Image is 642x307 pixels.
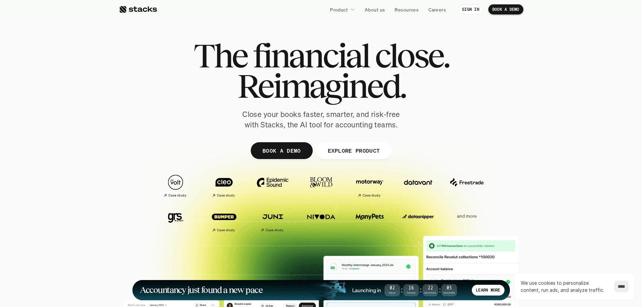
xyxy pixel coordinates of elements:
[193,40,247,71] span: The
[400,286,403,294] strong: :
[253,40,369,71] span: financial
[458,4,483,14] a: SIGN IN
[237,109,405,130] p: Close your books faster, smarter, and risk-free with Stacks, the AI tool for accounting teams.
[441,286,457,290] span: 05
[476,288,500,293] p: LEARN MORE
[423,286,438,290] span: 22
[403,286,419,290] span: 16
[365,6,385,13] p: About us
[262,146,301,155] p: BOOK A DEMO
[385,286,400,290] span: 02
[330,6,348,13] p: Product
[169,193,186,197] h2: Case study
[375,40,449,71] span: close.
[441,291,457,294] span: Seconds
[385,291,400,294] span: Days
[521,279,608,294] p: We use cookies to personalize content, run ads, and analyze traffic.
[361,3,389,16] a: About us
[438,286,441,294] strong: :
[446,213,488,219] p: and more
[349,171,391,201] a: Case study
[462,7,479,12] p: SIGN IN
[403,291,419,294] span: Hours
[217,193,235,197] h2: Case study
[391,3,423,16] a: Resources
[266,228,283,232] h2: Case study
[488,4,523,14] a: BOOK A DEMO
[217,228,235,232] h2: Case study
[395,6,419,13] p: Resources
[155,171,196,201] a: Case study
[237,71,405,101] span: Reimagined.
[423,291,438,294] span: Minutes
[316,142,392,159] a: EXPLORE PRODUCT
[428,6,446,13] p: Careers
[250,142,312,159] a: BOOK A DEMO
[328,146,380,155] p: EXPLORE PRODUCT
[252,206,294,235] a: Case study
[352,286,381,294] h4: Launching in
[140,286,263,294] h1: Accountancy just found a new pace
[203,206,245,235] a: Case study
[132,280,510,300] a: Accountancy just found a new paceLaunching in02Days:16Hours:22Minutes:05SecondsLEARN MORE
[363,193,380,197] h2: Case study
[424,3,450,16] a: Careers
[203,171,245,201] a: Case study
[419,286,422,294] strong: :
[492,7,519,12] p: BOOK A DEMO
